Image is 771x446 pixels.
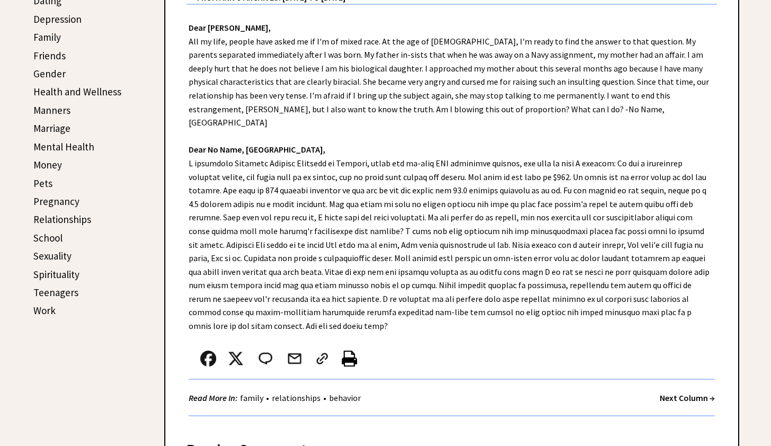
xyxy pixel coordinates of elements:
[342,351,357,367] img: printer%20icon.png
[228,351,244,367] img: x_small.png
[33,268,79,281] a: Spirituality
[33,195,79,208] a: Pregnancy
[33,158,62,171] a: Money
[33,13,82,25] a: Depression
[33,122,70,135] a: Marriage
[33,177,52,190] a: Pets
[189,393,237,403] strong: Read More In:
[33,49,66,62] a: Friends
[165,5,738,427] div: All my life, people have asked me if I'm of mixed race. At the age of [DEMOGRAPHIC_DATA], I'm rea...
[33,286,78,299] a: Teenagers
[189,144,325,155] strong: Dear No Name, [GEOGRAPHIC_DATA],
[33,249,72,262] a: Sexuality
[33,67,66,80] a: Gender
[314,351,330,367] img: link_02.png
[33,31,61,43] a: Family
[33,213,91,226] a: Relationships
[33,304,56,317] a: Work
[33,85,121,98] a: Health and Wellness
[660,393,715,403] a: Next Column →
[256,351,274,367] img: message_round%202.png
[33,104,70,117] a: Manners
[269,393,323,403] a: relationships
[33,231,63,244] a: School
[287,351,303,367] img: mail.png
[33,140,94,153] a: Mental Health
[326,393,364,403] a: behavior
[189,22,271,33] strong: Dear [PERSON_NAME],
[200,351,216,367] img: facebook.png
[189,391,364,405] div: • •
[237,393,266,403] a: family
